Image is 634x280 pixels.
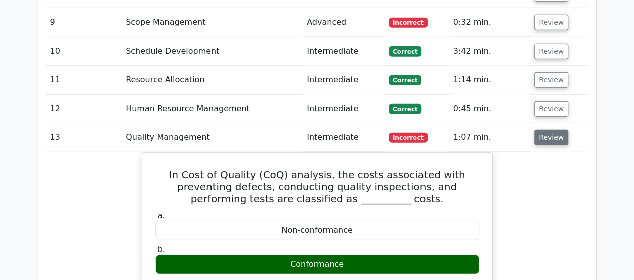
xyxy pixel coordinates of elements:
[303,123,385,152] td: Intermediate
[389,46,421,56] span: Correct
[303,8,385,37] td: Advanced
[449,8,530,37] td: 0:32 min.
[158,244,165,254] span: b.
[534,101,568,117] button: Review
[46,8,122,37] td: 9
[122,66,303,94] td: Resource Allocation
[534,15,568,30] button: Review
[46,95,122,123] td: 12
[389,104,421,114] span: Correct
[46,37,122,66] td: 10
[534,72,568,88] button: Review
[122,8,303,37] td: Scope Management
[303,66,385,94] td: Intermediate
[154,169,480,205] h5: In Cost of Quality (CoQ) analysis, the costs associated with preventing defects, conducting quali...
[389,18,428,28] span: Incorrect
[534,44,568,59] button: Review
[122,95,303,123] td: Human Resource Management
[46,123,122,152] td: 13
[449,95,530,123] td: 0:45 min.
[303,95,385,123] td: Intermediate
[449,66,530,94] td: 1:14 min.
[122,37,303,66] td: Schedule Development
[389,133,428,143] span: Incorrect
[158,211,165,220] span: a.
[155,221,479,240] div: Non-conformance
[46,66,122,94] td: 11
[534,130,568,145] button: Review
[449,123,530,152] td: 1:07 min.
[449,37,530,66] td: 3:42 min.
[155,255,479,274] div: Conformance
[303,37,385,66] td: Intermediate
[122,123,303,152] td: Quality Management
[389,75,421,85] span: Correct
